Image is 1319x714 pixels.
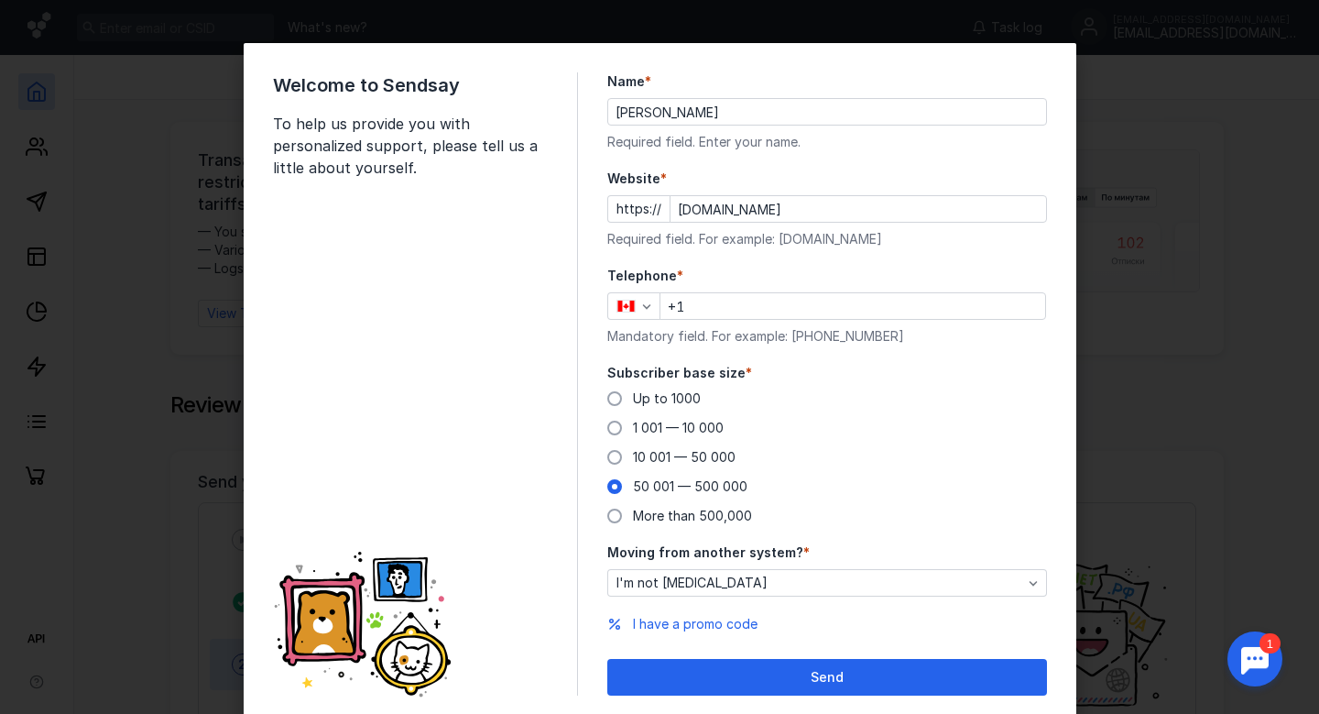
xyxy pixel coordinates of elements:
[607,73,645,89] font: Name
[607,134,801,149] font: Required field. Enter your name.
[607,544,803,560] font: Moving from another system?
[633,478,747,494] span: 50 001 — 500 000
[607,268,677,283] font: Telephone
[633,390,701,406] font: Up to 1000
[607,231,882,247] font: Required field. For example: [DOMAIN_NAME]
[607,365,746,380] font: Subscriber base size
[607,170,660,186] font: Website
[607,328,904,344] font: Mandatory field. For example: [PHONE_NUMBER]
[607,569,1047,597] button: I'm not [MEDICAL_DATA]
[273,74,460,96] font: Welcome to Sendsay
[633,615,758,633] button: I have a promo code
[633,508,752,523] font: More than 500,000
[633,420,724,435] span: 1 001 — 10 000
[607,659,1047,696] button: Send
[41,11,62,31] div: 1
[616,575,768,590] font: I'm not [MEDICAL_DATA]
[811,669,844,685] font: Send
[633,449,736,465] span: 10 001 — 50 000
[273,115,538,177] font: To help us provide you with personalized support, please tell us a little about yourself.
[633,616,758,632] font: I have a promo code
